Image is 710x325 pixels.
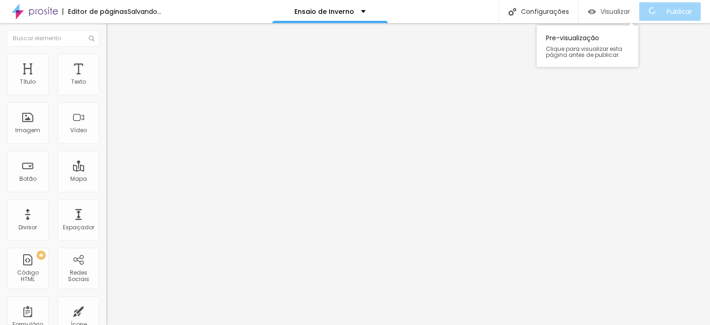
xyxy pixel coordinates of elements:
[19,176,37,182] div: Botão
[294,8,354,15] p: Ensaio de Inverno
[20,79,36,85] div: Título
[7,30,99,47] input: Buscar elemento
[106,23,710,325] iframe: Editor
[639,2,701,21] button: Publicar
[588,8,596,16] img: view-1.svg
[546,46,629,58] span: Clique para visualizar esta página antes de publicar.
[70,127,87,134] div: Vídeo
[62,8,128,15] div: Editor de páginas
[18,224,37,231] div: Divisor
[60,270,97,283] div: Redes Sociais
[9,270,46,283] div: Código HTML
[128,8,161,15] div: Salvando...
[508,8,516,16] img: Icone
[667,8,692,15] span: Publicar
[63,224,94,231] div: Espaçador
[579,2,639,21] button: Visualizar
[600,8,630,15] span: Visualizar
[15,127,40,134] div: Imagem
[71,79,86,85] div: Texto
[89,36,94,41] img: Icone
[70,176,87,182] div: Mapa
[537,25,638,67] div: Pre-visualização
